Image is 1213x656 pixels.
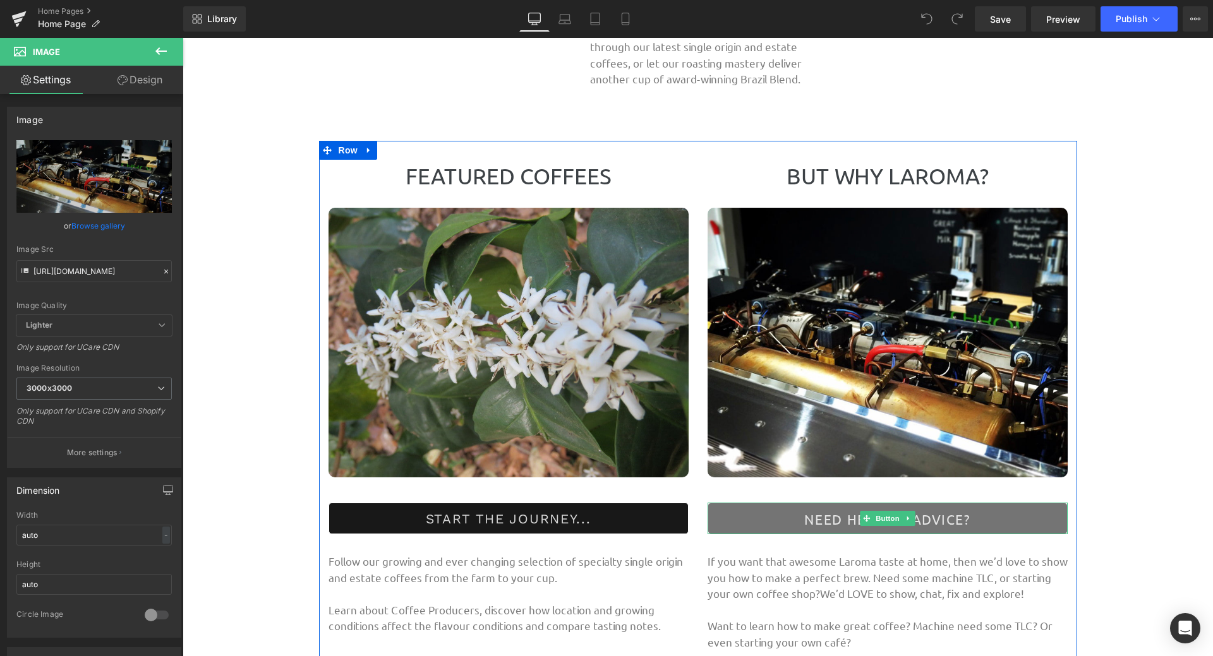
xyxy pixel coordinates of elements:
h1: BUT WHY LAROMA? [525,122,885,155]
p: Learn about Coffee Producers, discover how location and growing conditions affect the flavour con... [146,564,506,596]
button: Undo [914,6,939,32]
a: NEED HELP OR ADVICE? [525,465,885,496]
input: auto [16,525,172,546]
div: Image Quality [16,301,172,310]
button: Redo [944,6,970,32]
a: Expand / Collapse [178,103,195,122]
div: Circle Image [16,609,132,623]
div: - [162,527,170,544]
span: Row [153,103,178,122]
a: Desktop [519,6,550,32]
div: Only support for UCare CDN and Shopify CDN [16,406,172,434]
span: Image [33,47,60,57]
a: Preview [1031,6,1095,32]
span: Save [990,13,1011,26]
div: Image Resolution [16,364,172,373]
div: Width [16,511,172,520]
a: Home Pages [38,6,183,16]
a: Design [94,66,186,94]
a: START THE JOURNEY... [146,465,506,496]
b: Lighter [26,320,52,330]
input: auto [16,574,172,595]
div: or [16,219,172,232]
p: If you want that awesome Laroma taste at home, then we’d love to show you how to make a perfect b... [525,515,885,564]
p: Follow our growing and ever changing selection of specialty single origin and estate coffees from... [146,515,506,547]
div: Dimension [16,478,60,496]
p: More settings [67,447,118,458]
span: Button [691,473,720,488]
button: Publish [1101,6,1178,32]
div: Height [16,560,172,569]
b: 3000x3000 [27,383,72,393]
a: Tablet [580,6,610,32]
a: Expand / Collapse [719,473,732,488]
a: Mobile [610,6,641,32]
span: Preview [1046,13,1080,26]
button: More settings [8,438,181,467]
a: New Library [183,6,246,32]
span: Publish [1116,14,1147,24]
span: Home Page [38,19,86,29]
div: Open Intercom Messenger [1170,613,1200,643]
div: Image [16,107,43,125]
button: More [1183,6,1208,32]
span: We’d LOVE to show, chat, fix and explore! [637,549,842,562]
div: Only support for UCare CDN [16,342,172,361]
div: Image Src [16,245,172,254]
input: Link [16,260,172,282]
a: Browse gallery [71,215,125,237]
h1: FEATURED COFFEES [146,122,506,155]
a: Laptop [550,6,580,32]
p: Want to learn how to make great coffee? Machine need some TLC? Or even starting your own café? [525,580,885,612]
span: Library [207,13,237,25]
